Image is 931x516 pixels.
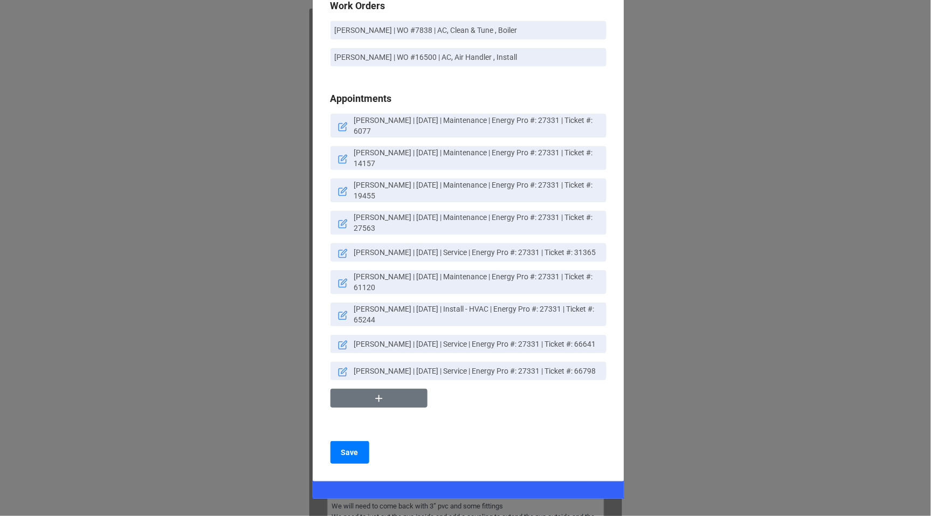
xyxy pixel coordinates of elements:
[354,147,602,169] p: [PERSON_NAME] | [DATE] | Maintenance | Energy Pro #: 27331 | Ticket #: 14157
[354,339,602,349] p: [PERSON_NAME] | [DATE] | Service | Energy Pro #: 27331 | Ticket #: 66641
[330,91,392,106] label: Appointments
[330,441,369,464] button: Save
[354,304,602,325] p: [PERSON_NAME] | [DATE] | Install - HVAC | Energy Pro #: 27331 | Ticket #: 65244
[341,447,358,458] b: Save
[354,366,602,376] p: [PERSON_NAME] | [DATE] | Service | Energy Pro #: 27331 | Ticket #: 66798
[354,115,602,136] p: [PERSON_NAME] | [DATE] | Maintenance | Energy Pro #: 27331 | Ticket #: 6077
[354,271,602,293] p: [PERSON_NAME] | [DATE] | Maintenance | Energy Pro #: 27331 | Ticket #: 61120
[335,52,602,63] p: [PERSON_NAME] | WO #16500 | AC, Air Handler , Install
[354,247,602,258] p: [PERSON_NAME] | [DATE] | Service | Energy Pro #: 27331 | Ticket #: 31365
[354,212,602,233] p: [PERSON_NAME] | [DATE] | Maintenance | Energy Pro #: 27331 | Ticket #: 27563
[335,25,602,36] p: [PERSON_NAME] | WO #7838 | AC, Clean & Tune , Boiler
[354,180,602,201] p: [PERSON_NAME] | [DATE] | Maintenance | Energy Pro #: 27331 | Ticket #: 19455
